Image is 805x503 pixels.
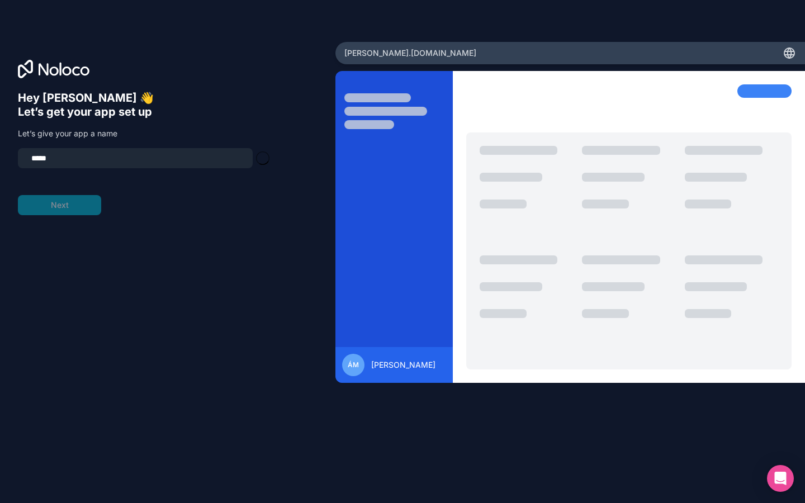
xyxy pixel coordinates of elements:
[348,360,359,369] span: ÁM
[767,465,794,492] div: Open Intercom Messenger
[344,48,476,59] span: [PERSON_NAME] .[DOMAIN_NAME]
[18,128,268,139] p: Let’s give your app a name
[371,359,435,371] span: [PERSON_NAME]
[18,91,268,105] h6: Hey [PERSON_NAME] 👋
[18,105,268,119] h6: Let’s get your app set up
